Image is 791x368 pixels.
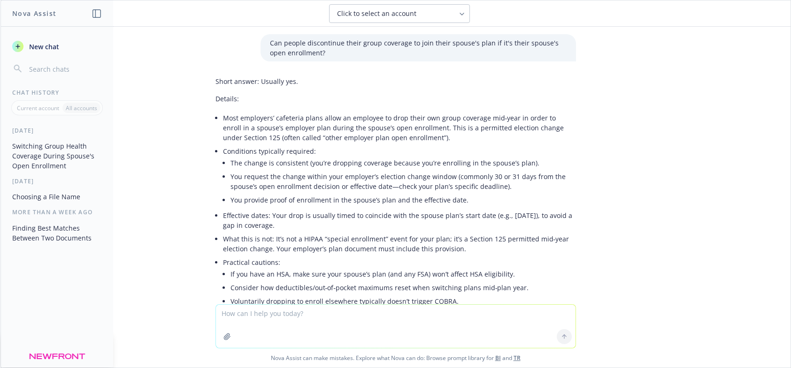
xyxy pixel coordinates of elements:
div: [DATE] [1,177,113,185]
li: What this is not: It’s not a HIPAA “special enrollment” event for your plan; it’s a Section 125 p... [223,232,576,255]
span: Click to select an account [337,9,416,18]
button: Click to select an account [329,4,470,23]
a: TR [514,354,521,362]
li: Voluntarily dropping to enroll elsewhere typically doesn’t trigger COBRA. [230,294,576,308]
p: Short answer: Usually yes. [215,76,576,86]
div: [DATE] [1,127,113,135]
button: Switching Group Health Coverage During Spouse's Open Enrollment [8,138,106,173]
button: New chat [8,38,106,55]
li: If you have an HSA, make sure your spouse’s plan (and any FSA) won’t affect HSA eligibility. [230,267,576,281]
li: Conditions typically required: [223,144,576,209]
span: New chat [27,42,59,52]
p: Current account [17,104,59,112]
li: The change is consistent (you’re dropping coverage because you’re enrolling in the spouse’s plan). [230,156,576,170]
button: Finding Best Matches Between Two Documents [8,220,106,246]
a: BI [495,354,501,362]
li: Consider how deductibles/out‑of‑pocket maximums reset when switching plans mid‑plan year. [230,281,576,294]
h1: Nova Assist [12,8,56,18]
li: Most employers’ cafeteria plans allow an employee to drop their own group coverage mid‑year in or... [223,111,576,144]
div: More than a week ago [1,208,113,216]
span: Nova Assist can make mistakes. Explore what Nova can do: Browse prompt library for and [4,348,787,368]
li: Practical cautions: [223,255,576,323]
p: Details: [215,94,576,104]
li: You provide proof of enrollment in the spouse’s plan and the effective date. [230,193,576,207]
input: Search chats [27,62,102,75]
li: Effective dates: Your drop is usually timed to coincide with the spouse plan’s start date (e.g., ... [223,209,576,232]
div: Chat History [1,89,113,97]
p: All accounts [66,104,97,112]
button: Choosing a File Name [8,189,106,204]
p: Can people discontinue their group coverage to join their spouse's plan if it's their spouse's op... [270,38,567,58]
li: You request the change within your employer’s election change window (commonly 30 or 31 days from... [230,170,576,193]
